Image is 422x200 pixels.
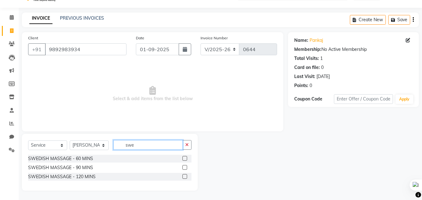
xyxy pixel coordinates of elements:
div: Points: [294,82,308,89]
span: Select & add items from the list below [28,63,277,125]
div: 0 [321,64,324,71]
div: Total Visits: [294,55,319,62]
div: No Active Membership [294,46,413,53]
div: Card on file: [294,64,320,71]
input: Enter Offer / Coupon Code [334,94,393,104]
div: SWEDISH MASSAGE - 120 MINS [28,173,96,180]
div: 1 [320,55,323,62]
div: [DATE] [316,73,330,80]
label: Client [28,35,38,41]
label: Invoice Number [201,35,228,41]
button: Create New [350,15,386,25]
input: Search by Name/Mobile/Email/Code [45,43,127,55]
label: Date [136,35,144,41]
input: Search or Scan [113,140,183,150]
a: Pankaj [310,37,323,44]
div: Name: [294,37,308,44]
div: SWEDISH MASSAGE - 60 MINS [28,155,93,162]
div: 0 [310,82,312,89]
div: SWEDISH MASSAGE - 90 MINS [28,164,93,171]
div: Coupon Code [294,96,334,102]
a: INVOICE [29,13,52,24]
a: PREVIOUS INVOICES [60,15,104,21]
div: Last Visit: [294,73,315,80]
button: Apply [395,95,413,104]
div: Membership: [294,46,321,53]
button: Save [388,15,410,25]
button: +91 [28,43,46,55]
